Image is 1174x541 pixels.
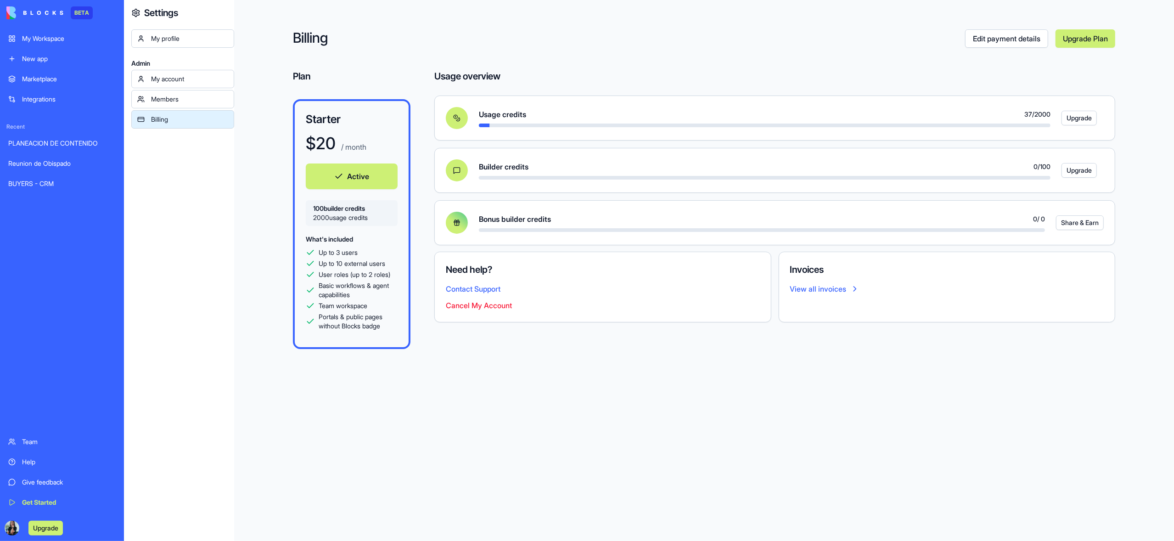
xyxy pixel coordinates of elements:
a: Get Started [3,493,121,512]
div: My account [151,74,228,84]
span: 0 / 100 [1034,162,1050,171]
div: Members [151,95,228,104]
span: Admin [131,59,234,68]
div: PLANEACION DE CONTENIDO [8,139,116,148]
span: Up to 3 users [319,248,358,257]
a: My Workspace [3,29,121,48]
a: BETA [6,6,93,19]
button: Contact Support [446,283,500,294]
h4: Invoices [790,263,1104,276]
a: Give feedback [3,473,121,491]
a: Reunion de Obispado [3,154,121,173]
a: Starter$20 / monthActive100builder credits2000usage creditsWhat's includedUp to 3 usersUp to 10 e... [293,99,410,349]
button: Upgrade [28,521,63,535]
a: Upgrade [1062,111,1093,125]
span: 2000 usage credits [313,213,390,222]
button: Cancel My Account [446,300,512,311]
div: Help [22,457,116,467]
div: BUYERS - CRM [8,179,116,188]
button: Upgrade [1062,163,1097,178]
div: Give feedback [22,478,116,487]
a: Billing [131,110,234,129]
a: View all invoices [790,283,1104,294]
span: User roles (up to 2 roles) [319,270,390,279]
span: Portals & public pages without Blocks badge [319,312,398,331]
span: Basic workflows & agent capabilities [319,281,398,299]
span: Recent [3,123,121,130]
span: 37 / 2000 [1024,110,1050,119]
span: Team workspace [319,301,367,310]
div: Integrations [22,95,116,104]
span: What's included [306,235,353,243]
div: Get Started [22,498,116,507]
a: Members [131,90,234,108]
a: Edit payment details [965,29,1048,48]
div: My profile [151,34,228,43]
span: Builder credits [479,161,528,172]
h4: Usage overview [434,70,500,83]
a: PLANEACION DE CONTENIDO [3,134,121,152]
a: Upgrade [1062,163,1093,178]
div: Reunion de Obispado [8,159,116,168]
button: Active [306,163,398,189]
h4: Need help? [446,263,760,276]
span: Bonus builder credits [479,214,551,225]
h4: Settings [144,6,178,19]
p: / month [339,141,366,152]
a: Marketplace [3,70,121,88]
h1: $ 20 [306,134,336,152]
a: My account [131,70,234,88]
div: Billing [151,115,228,124]
h3: Starter [306,112,398,127]
a: Help [3,453,121,471]
span: Up to 10 external users [319,259,385,268]
span: 100 builder credits [313,204,390,213]
span: Usage credits [479,109,526,120]
div: Team [22,437,116,446]
div: Marketplace [22,74,116,84]
a: BUYERS - CRM [3,175,121,193]
button: Share & Earn [1056,215,1104,230]
a: Upgrade [28,523,63,532]
div: BETA [71,6,93,19]
a: Integrations [3,90,121,108]
a: Team [3,433,121,451]
a: My profile [131,29,234,48]
h4: Plan [293,70,410,83]
h2: Billing [293,29,965,48]
span: 0 / 0 [1033,214,1045,224]
a: New app [3,50,121,68]
div: My Workspace [22,34,116,43]
a: Upgrade Plan [1056,29,1115,48]
img: logo [6,6,63,19]
img: PHOTO-2025-09-15-15-09-07_ggaris.jpg [5,521,19,535]
button: Upgrade [1062,111,1097,125]
div: New app [22,54,116,63]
